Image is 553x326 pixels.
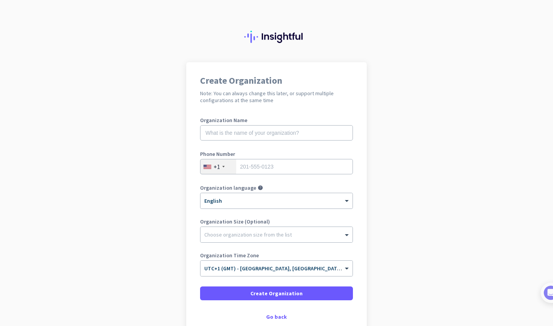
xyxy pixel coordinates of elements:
img: Insightful [244,31,309,43]
input: 201-555-0123 [200,159,353,174]
label: Phone Number [200,151,353,157]
h2: Note: You can always change this later, or support multiple configurations at the same time [200,90,353,104]
input: What is the name of your organization? [200,125,353,141]
label: Organization Size (Optional) [200,219,353,224]
label: Organization Time Zone [200,253,353,258]
span: Create Organization [250,290,303,297]
i: help [258,185,263,190]
div: Go back [200,314,353,319]
button: Create Organization [200,286,353,300]
h1: Create Organization [200,76,353,85]
div: +1 [214,163,220,170]
label: Organization Name [200,117,353,123]
label: Organization language [200,185,256,190]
